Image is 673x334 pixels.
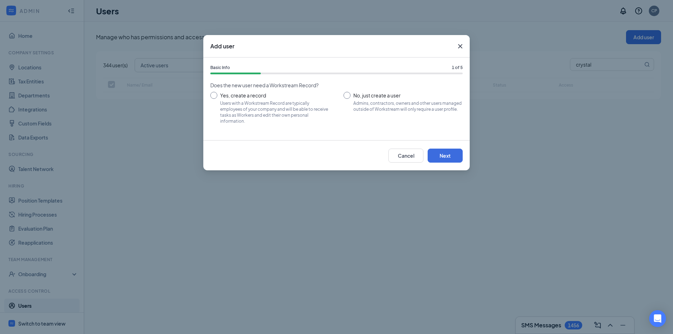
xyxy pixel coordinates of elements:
span: Basic Info [210,64,230,71]
button: Next [428,149,463,163]
span: 1 of 5 [452,64,463,71]
div: Open Intercom Messenger [649,310,666,327]
h3: Add user [210,42,234,50]
button: Cancel [388,149,423,163]
svg: Cross [456,42,464,50]
button: Close [451,35,470,57]
span: Does the new user need a Workstream Record? [210,81,463,89]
